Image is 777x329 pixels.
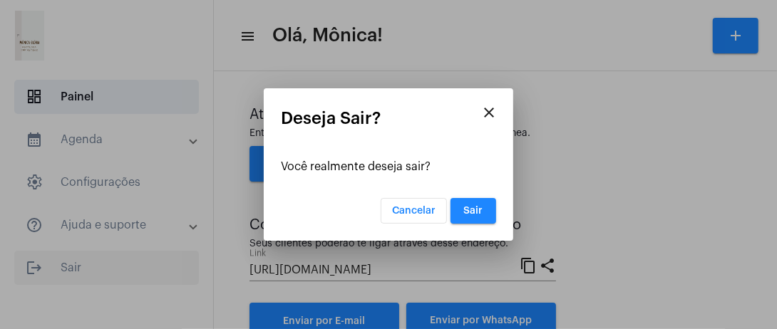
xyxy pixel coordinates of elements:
[392,206,436,216] span: Cancelar
[464,206,483,216] span: Sair
[281,109,496,127] mat-card-title: Deseja Sair?
[381,198,447,224] button: Cancelar
[451,198,496,224] button: Sair
[281,160,496,173] div: Você realmente deseja sair?
[480,104,498,121] mat-icon: close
